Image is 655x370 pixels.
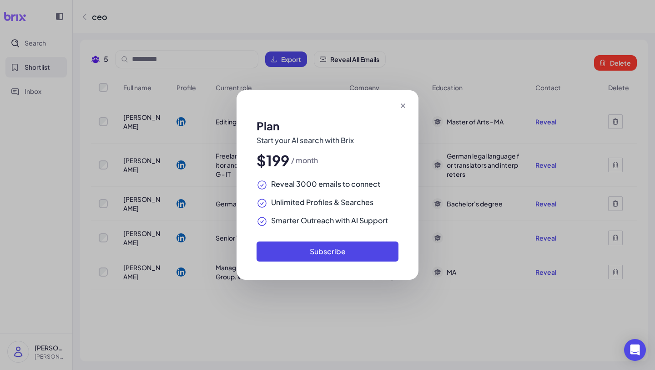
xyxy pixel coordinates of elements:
[257,156,289,165] span: $199
[271,180,380,189] span: Reveal 3000 emails to connect
[624,339,646,361] div: Open Intercom Messenger
[271,198,373,207] span: Unlimited Profiles & Searches
[257,121,398,130] h2: Plan
[257,136,398,145] p: Start your AI search with Brix
[257,242,398,262] button: Subscribe
[291,156,318,165] span: / month
[271,216,388,225] span: Smarter Outreach with AI Support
